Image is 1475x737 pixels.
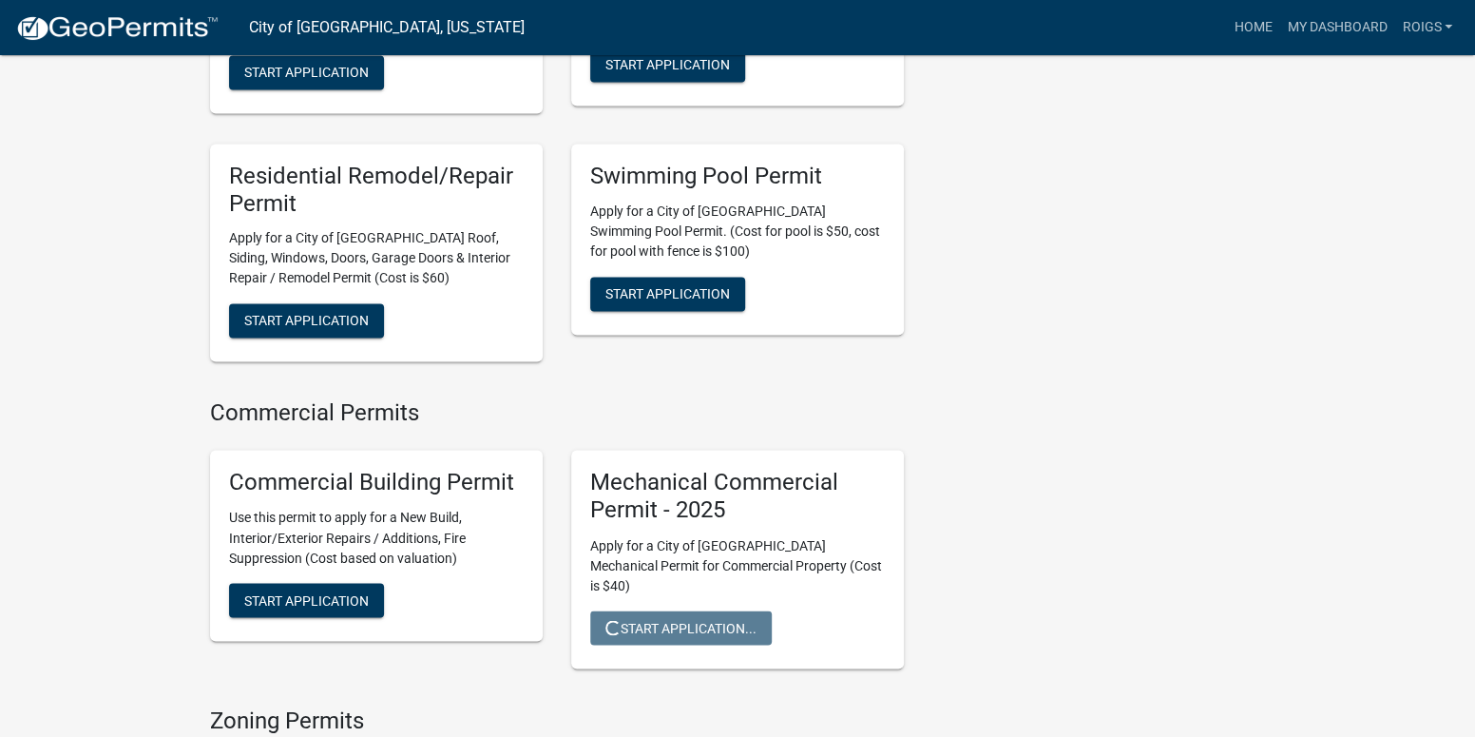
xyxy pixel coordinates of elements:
a: City of [GEOGRAPHIC_DATA], [US_STATE] [249,11,525,44]
span: Start Application [244,64,369,79]
h5: Swimming Pool Permit [590,163,885,190]
p: Apply for a City of [GEOGRAPHIC_DATA] Roof, Siding, Windows, Doors, Garage Doors & Interior Repai... [229,228,524,288]
span: Start Application [605,57,730,72]
h4: Zoning Permits [210,707,904,734]
p: Use this permit to apply for a New Build, Interior/Exterior Repairs / Additions, Fire Suppression... [229,508,524,568]
button: Start Application [229,583,384,617]
p: Apply for a City of [GEOGRAPHIC_DATA] Mechanical Permit for Commercial Property (Cost is $40) [590,535,885,595]
p: Apply for a City of [GEOGRAPHIC_DATA] Swimming Pool Permit. (Cost for pool is $50, cost for pool ... [590,202,885,262]
h4: Commercial Permits [210,399,904,427]
button: Start Application [229,303,384,338]
button: Start Application [229,55,384,89]
h5: Commercial Building Permit [229,469,524,496]
button: Start Application [590,48,745,82]
span: Start Application... [605,619,757,634]
a: My Dashboard [1279,10,1394,46]
span: Start Application [244,592,369,608]
span: Start Application [244,313,369,328]
a: Home [1226,10,1279,46]
button: Start Application... [590,611,772,645]
button: Start Application [590,277,745,311]
a: ROIGS [1394,10,1460,46]
h5: Mechanical Commercial Permit - 2025 [590,469,885,524]
span: Start Application [605,285,730,301]
h5: Residential Remodel/Repair Permit [229,163,524,218]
